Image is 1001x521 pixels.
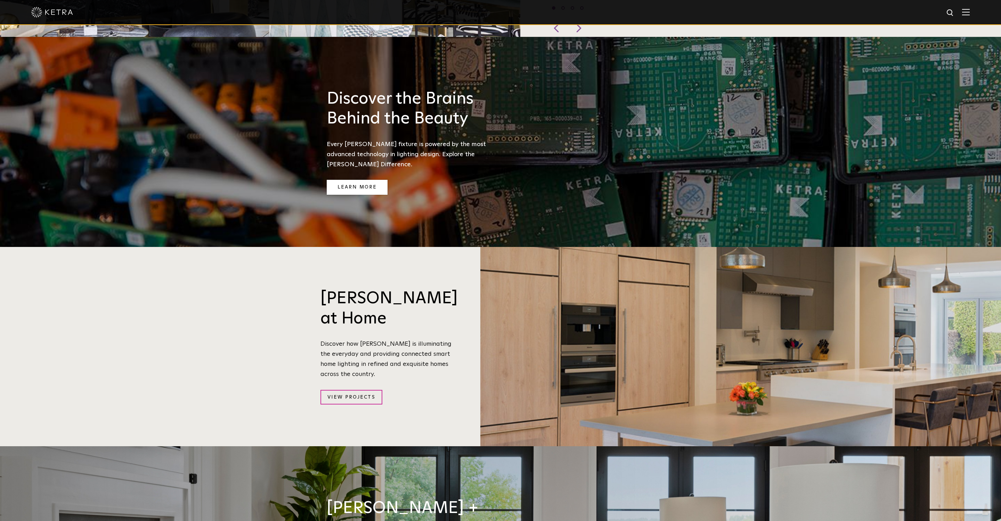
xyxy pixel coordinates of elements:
img: search icon [946,9,955,17]
a: Learn More [327,180,388,195]
span: Every [PERSON_NAME] fixture is powered by the most advanced technology in lighting design. Explor... [327,141,486,168]
a: View Projects [320,390,382,405]
h3: Discover the Brains Behind the Beauty [327,89,507,129]
h3: [PERSON_NAME] at Home [320,289,454,329]
span: Discover how [PERSON_NAME] is illuminating the everyday and providing connected smart home lighti... [320,341,451,377]
img: Hamburger%20Nav.svg [962,9,970,15]
img: ketra-logo-2019-white [31,7,73,17]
